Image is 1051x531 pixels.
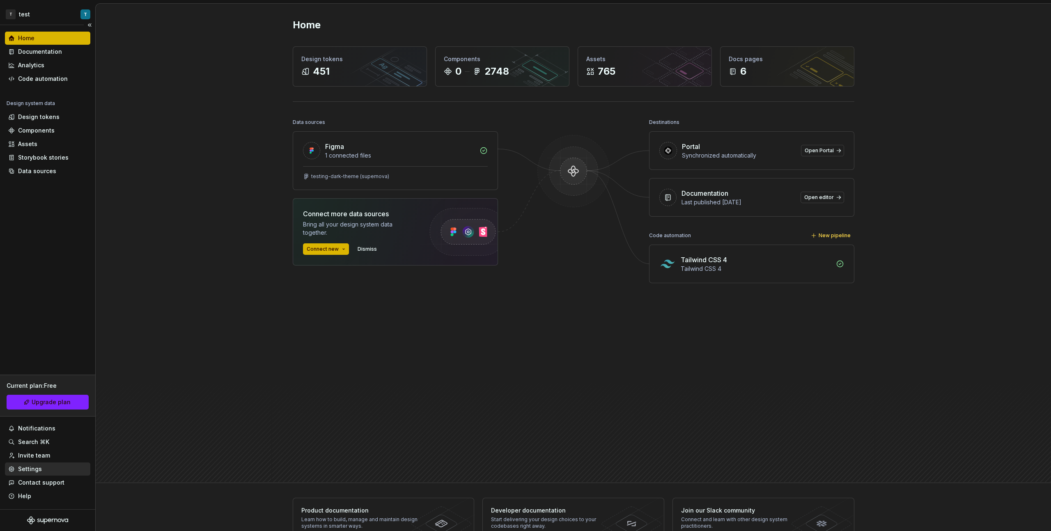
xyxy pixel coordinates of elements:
a: Docs pages6 [720,46,854,87]
div: Help [18,492,31,500]
a: Code automation [5,72,90,85]
div: Destinations [649,117,679,128]
div: Last published [DATE] [682,198,796,206]
div: Search ⌘K [18,438,49,446]
div: Settings [18,465,42,473]
div: Product documentation [301,506,421,515]
div: Contact support [18,478,64,487]
div: Synchronized automatically [682,151,796,160]
button: Dismiss [354,243,381,255]
div: Connect more data sources [303,209,414,219]
h2: Home [293,18,321,32]
div: Data sources [293,117,325,128]
div: Documentation [18,48,62,56]
button: New pipeline [808,230,854,241]
a: Invite team [5,449,90,462]
span: Dismiss [358,246,377,252]
div: Assets [18,140,37,148]
div: 1 connected files [325,151,475,160]
button: Contact support [5,476,90,489]
button: Help [5,490,90,503]
a: Data sources [5,165,90,178]
a: Settings [5,462,90,476]
div: Home [18,34,34,42]
div: Design tokens [18,113,60,121]
div: Data sources [18,167,56,175]
div: 6 [740,65,746,78]
div: Portal [682,142,700,151]
button: Connect new [303,243,349,255]
span: Open editor [804,194,834,201]
div: Tailwind CSS 4 [681,265,831,273]
span: Open Portal [805,147,834,154]
div: Analytics [18,61,44,69]
a: Design tokens [5,110,90,124]
div: Notifications [18,424,55,433]
div: Assets [586,55,703,63]
span: New pipeline [819,232,851,239]
div: 765 [598,65,615,78]
a: Analytics [5,59,90,72]
div: test [19,10,30,18]
a: Components [5,124,90,137]
a: Figma1 connected filestesting-dark-theme (supernova) [293,131,498,190]
div: Developer documentation [491,506,610,515]
div: Docs pages [729,55,846,63]
div: Components [444,55,561,63]
a: Open editor [801,192,844,203]
div: Current plan : Free [7,382,89,390]
a: Components02748 [435,46,569,87]
div: Figma [325,142,344,151]
div: Design system data [7,100,55,107]
button: Search ⌘K [5,435,90,449]
svg: Supernova Logo [27,516,68,524]
div: Design tokens [301,55,418,63]
div: Code automation [18,75,68,83]
div: Components [18,126,55,135]
button: Upgrade plan [7,395,89,410]
a: Assets [5,137,90,151]
div: Documentation [682,188,728,198]
div: T [6,9,16,19]
div: Code automation [649,230,691,241]
button: TtestT [2,5,94,23]
button: Notifications [5,422,90,435]
div: Storybook stories [18,153,69,162]
div: 0 [455,65,461,78]
div: Connect and learn with other design system practitioners. [681,516,801,529]
div: Start delivering your design choices to your codebases right away. [491,516,610,529]
a: Assets765 [578,46,712,87]
div: testing-dark-theme (supernova) [311,173,389,180]
div: T [84,11,87,18]
div: Bring all your design system data together. [303,220,414,237]
a: Documentation [5,45,90,58]
button: Collapse sidebar [84,19,95,31]
div: 451 [313,65,330,78]
div: Join our Slack community [681,506,801,515]
div: 2748 [484,65,509,78]
a: Open Portal [801,145,844,156]
div: Invite team [18,451,50,460]
span: Connect new [307,246,339,252]
div: Tailwind CSS 4 [681,255,727,265]
a: Home [5,32,90,45]
a: Design tokens451 [293,46,427,87]
a: Storybook stories [5,151,90,164]
div: Learn how to build, manage and maintain design systems in smarter ways. [301,516,421,529]
span: Upgrade plan [32,398,71,406]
